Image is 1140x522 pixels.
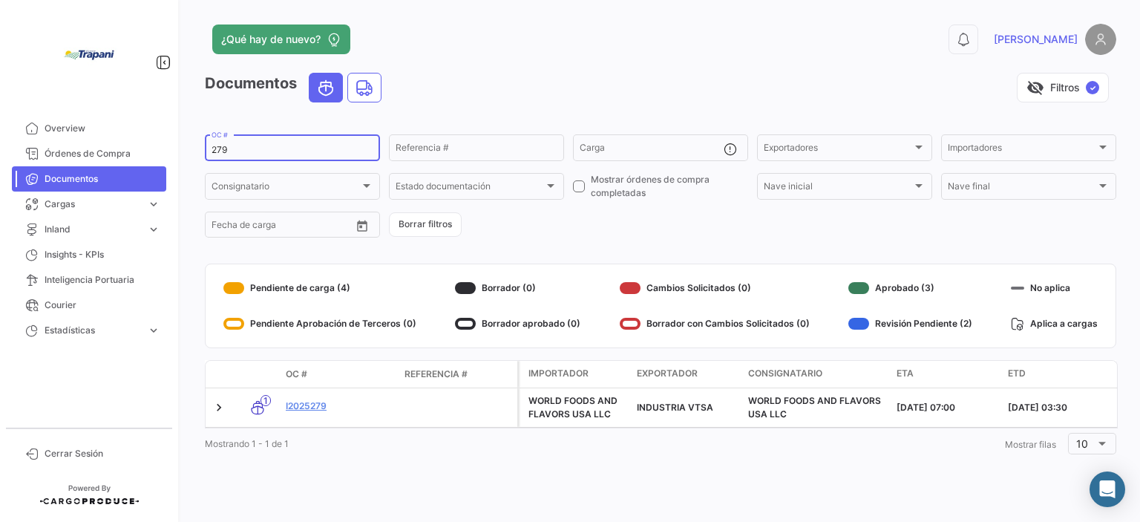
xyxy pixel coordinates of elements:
span: Insights - KPIs [45,248,160,261]
div: WORLD FOODS AND FLAVORS USA LLC [528,394,625,421]
datatable-header-cell: Consignatario [742,361,891,388]
span: ETD [1008,367,1026,380]
span: 10 [1076,437,1088,450]
button: Land [348,74,381,102]
h3: Documentos [205,73,386,102]
img: bd005829-9598-4431-b544-4b06bbcd40b2.jpg [52,18,126,92]
a: Órdenes de Compra [12,141,166,166]
input: Desde [212,222,238,232]
span: Overview [45,122,160,135]
button: visibility_offFiltros✓ [1017,73,1109,102]
datatable-header-cell: ETA [891,361,1002,388]
span: Exportador [637,367,698,380]
div: [DATE] 03:30 [1008,401,1107,414]
datatable-header-cell: Importador [520,361,631,388]
button: Open calendar [351,215,373,237]
datatable-header-cell: OC # [280,362,399,387]
span: WORLD FOODS AND FLAVORS USA LLC [748,395,881,420]
span: expand_more [147,324,160,337]
span: Exportadores [764,145,912,155]
span: Consignatario [212,183,360,194]
span: visibility_off [1026,79,1044,97]
div: Aplica a cargas [1011,312,1098,336]
a: Overview [12,116,166,141]
span: Estadísticas [45,324,141,337]
div: [DATE] 07:00 [897,401,996,414]
span: Consignatario [748,367,822,380]
div: Revisión Pendiente (2) [848,312,972,336]
a: Insights - KPIs [12,242,166,267]
span: 1 [261,395,271,406]
span: expand_more [147,223,160,236]
span: Inteligencia Portuaria [45,273,160,287]
span: Referencia # [404,368,468,381]
button: ¿Qué hay de nuevo? [212,25,350,54]
a: Courier [12,293,166,318]
div: Abrir Intercom Messenger [1090,472,1125,507]
div: Cambios Solicitados (0) [620,276,810,300]
span: Cerrar Sesión [45,447,160,460]
div: Aprobado (3) [848,276,972,300]
span: ¿Qué hay de nuevo? [221,32,321,47]
div: Borrador aprobado (0) [455,312,580,336]
div: Pendiente de carga (4) [223,276,416,300]
a: Inteligencia Portuaria [12,267,166,293]
span: Documentos [45,172,160,186]
span: Importadores [948,145,1096,155]
span: Órdenes de Compra [45,147,160,160]
span: Mostrando 1 - 1 de 1 [205,438,289,449]
span: Nave final [948,183,1096,194]
div: Borrador con Cambios Solicitados (0) [620,312,810,336]
span: OC # [286,368,307,381]
div: No aplica [1011,276,1098,300]
datatable-header-cell: Modo de Transporte [235,368,280,380]
div: Pendiente Aprobación de Terceros (0) [223,312,416,336]
div: INDUSTRIA VTSA [637,401,736,414]
span: Inland [45,223,141,236]
a: I2025279 [286,399,393,413]
button: Borrar filtros [389,212,462,237]
span: Courier [45,298,160,312]
span: Estado documentación [396,183,544,194]
span: ✓ [1086,81,1099,94]
span: [PERSON_NAME] [994,32,1078,47]
datatable-header-cell: ETD [1002,361,1113,388]
datatable-header-cell: Exportador [631,361,742,388]
div: Borrador (0) [455,276,580,300]
span: Mostrar filas [1005,439,1056,450]
a: Expand/Collapse Row [212,400,226,415]
span: Mostrar órdenes de compra completadas [591,173,748,200]
a: Documentos [12,166,166,192]
span: Importador [528,367,589,380]
input: Hasta [249,222,315,232]
datatable-header-cell: Referencia # [399,362,517,387]
span: expand_more [147,198,160,211]
button: Ocean [309,74,342,102]
span: ETA [897,367,914,380]
span: Nave inicial [764,183,912,194]
img: placeholder-user.png [1085,24,1116,55]
span: Cargas [45,198,141,211]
